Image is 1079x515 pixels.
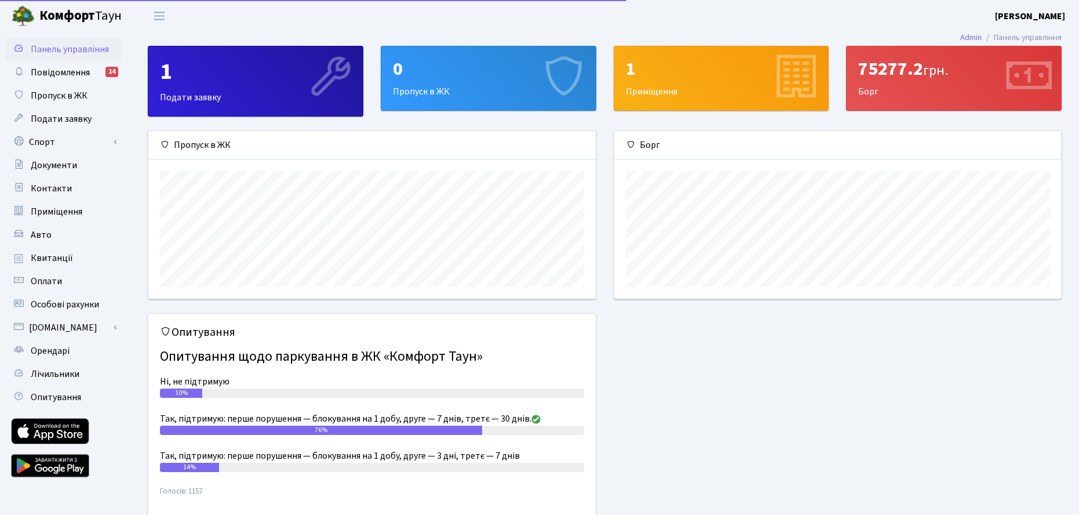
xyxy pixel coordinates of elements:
[960,31,982,43] a: Admin
[6,386,122,409] a: Опитування
[31,298,99,311] span: Особові рахунки
[31,113,92,125] span: Подати заявку
[160,375,584,389] div: Ні, не підтримую
[614,131,1062,159] div: Борг
[995,10,1065,23] b: [PERSON_NAME]
[626,58,817,80] div: 1
[6,293,122,316] a: Особові рахунки
[6,154,122,177] a: Документи
[614,46,829,111] a: 1Приміщення
[381,46,596,111] a: 0Пропуск в ЖК
[31,344,70,357] span: Орендарі
[31,229,52,241] span: Авто
[31,66,90,79] span: Повідомлення
[31,159,77,172] span: Документи
[6,339,122,362] a: Орендарі
[6,316,122,339] a: [DOMAIN_NAME]
[31,205,82,218] span: Приміщення
[12,5,35,28] img: logo.png
[31,275,62,288] span: Оплати
[160,463,219,472] div: 14%
[31,368,79,380] span: Лічильники
[6,200,122,223] a: Приміщення
[6,38,122,61] a: Панель управління
[6,246,122,270] a: Квитанції
[105,67,118,77] div: 14
[148,46,363,117] a: 1Подати заявку
[148,46,363,116] div: Подати заявку
[160,58,351,86] div: 1
[160,412,584,426] div: Так, підтримую: перше порушення — блокування на 1 добу, друге — 7 днів, третє — 30 днів.
[982,31,1062,44] li: Панель управління
[995,9,1065,23] a: [PERSON_NAME]
[6,84,122,107] a: Пропуск в ЖК
[6,177,122,200] a: Контакти
[31,89,88,102] span: Пропуск в ЖК
[31,43,109,56] span: Панель управління
[145,6,174,26] button: Переключити навігацію
[160,426,482,435] div: 76%
[160,449,584,463] div: Так, підтримую: перше порушення — блокування на 1 добу, друге — 3 дні, третє — 7 днів
[614,46,829,110] div: Приміщення
[31,252,73,264] span: Квитанції
[6,130,122,154] a: Спорт
[6,362,122,386] a: Лічильники
[6,107,122,130] a: Подати заявку
[847,46,1061,110] div: Борг
[943,26,1079,50] nav: breadcrumb
[160,344,584,370] h4: Опитування щодо паркування в ЖК «Комфорт Таун»
[381,46,596,110] div: Пропуск в ЖК
[6,270,122,293] a: Оплати
[148,131,596,159] div: Пропуск в ЖК
[31,391,81,404] span: Опитування
[160,325,584,339] h5: Опитування
[923,60,948,81] span: грн.
[393,58,584,80] div: 0
[160,486,584,506] small: Голосів: 1157
[39,6,122,26] span: Таун
[31,182,72,195] span: Контакти
[858,58,1049,80] div: 75277.2
[6,61,122,84] a: Повідомлення14
[160,389,202,398] div: 10%
[6,223,122,246] a: Авто
[39,6,95,25] b: Комфорт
